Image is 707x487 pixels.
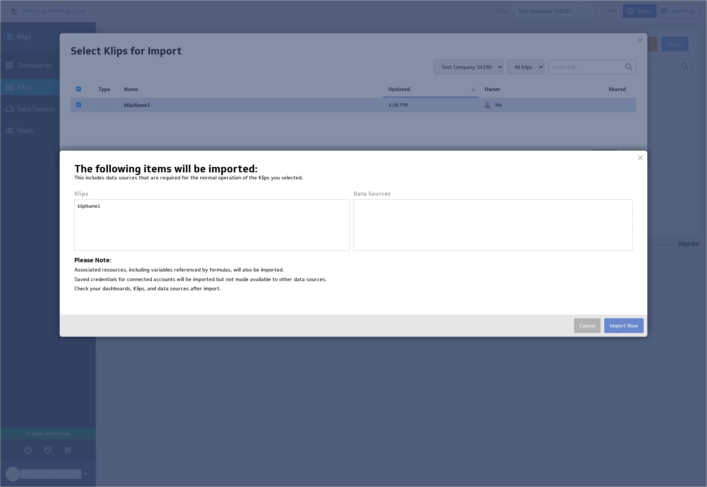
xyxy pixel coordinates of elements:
[74,264,633,274] li: Associated resources, including variables referenced by formulas, will also be imported.
[74,190,353,200] div: Klips
[353,190,633,200] div: Data Sources
[604,318,644,333] button: Import Now
[74,283,633,292] li: Check your dashboards, Klips, and data sources after import.
[74,257,633,264] h4: Please Note:
[74,274,633,283] li: Saved credentials for connected accounts will be imported but not made available to other data so...
[74,173,633,183] p: This includes data sources that are required for the normal operation of the Klips you selected.
[76,201,348,211] div: klipName1
[74,165,633,173] h1: The following items will be imported:
[574,318,601,333] button: Cancel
